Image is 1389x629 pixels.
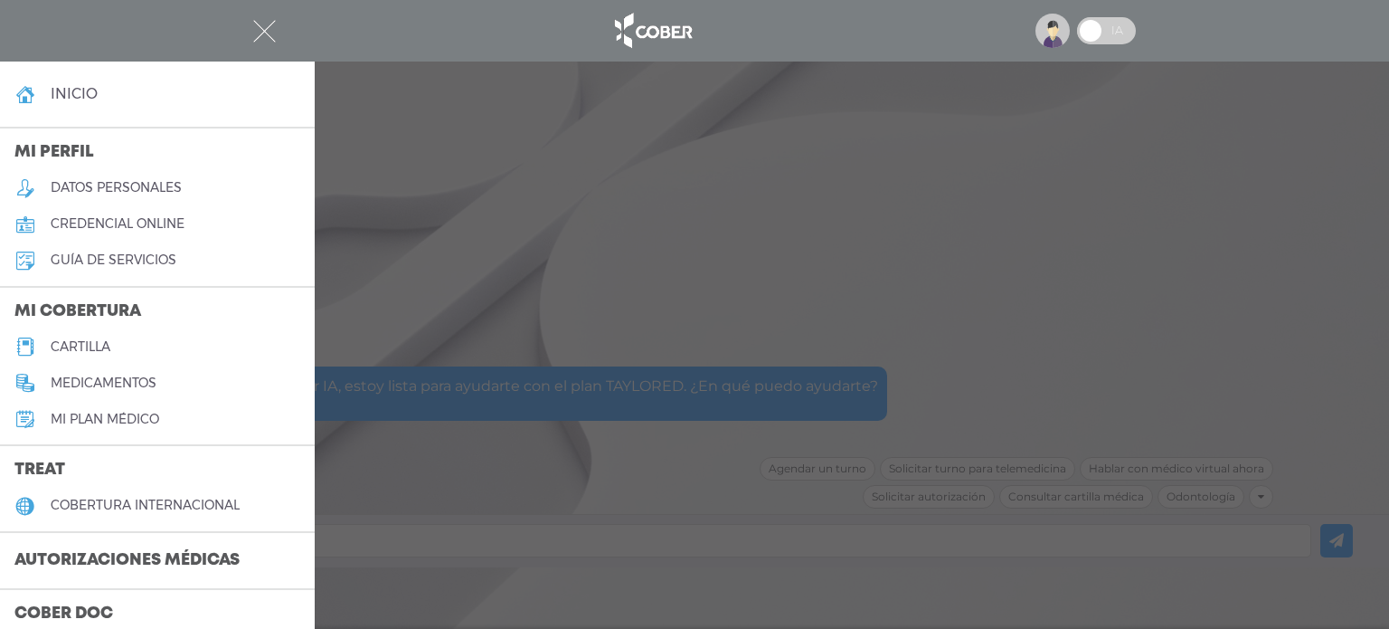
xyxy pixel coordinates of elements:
[1035,14,1070,48] img: profile-placeholder.svg
[51,498,240,513] h5: cobertura internacional
[51,85,98,102] h4: inicio
[51,412,159,427] h5: Mi plan médico
[51,180,182,195] h5: datos personales
[253,20,276,43] img: Cober_menu-close-white.svg
[605,9,700,52] img: logo_cober_home-white.png
[51,376,156,391] h5: medicamentos
[51,216,184,232] h5: credencial online
[51,339,110,355] h5: cartilla
[51,253,176,268] h5: guía de servicios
